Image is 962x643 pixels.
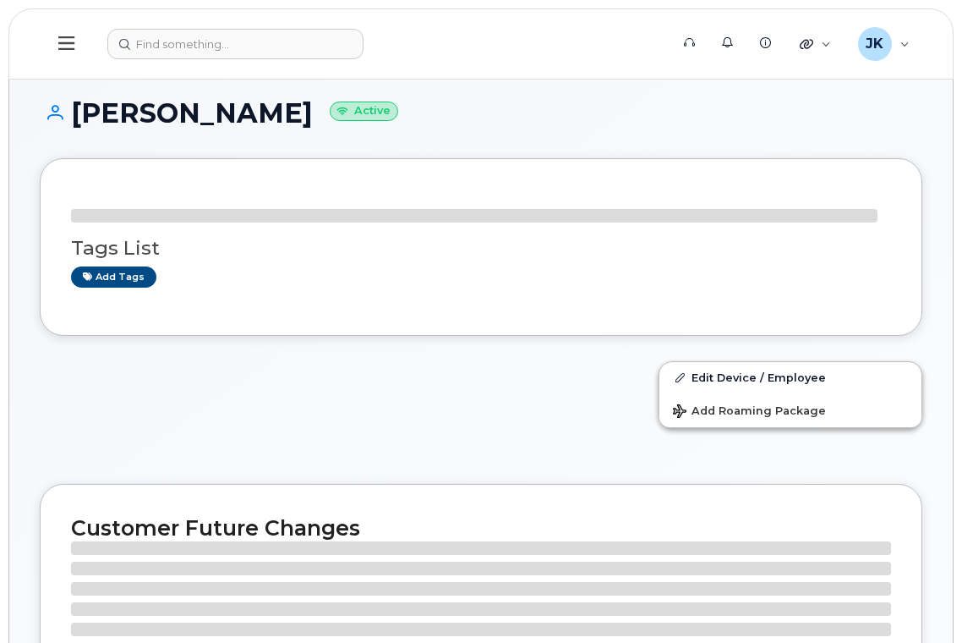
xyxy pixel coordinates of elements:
a: Edit Device / Employee [659,362,921,393]
h2: Customer Future Changes [71,515,891,541]
a: Add tags [71,267,156,288]
h3: Tags List [71,238,891,259]
small: Active [330,102,398,121]
h1: [PERSON_NAME] [40,98,922,128]
button: Add Roaming Package [659,393,921,427]
span: Add Roaming Package [673,404,826,420]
